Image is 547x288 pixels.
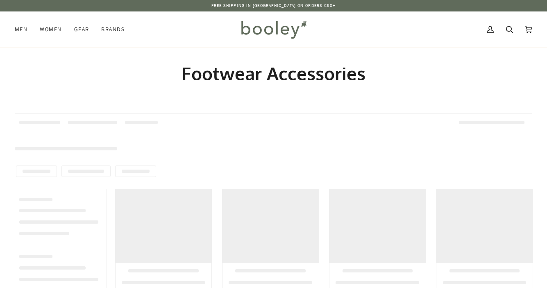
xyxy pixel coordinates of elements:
[15,11,34,48] a: Men
[68,11,95,48] a: Gear
[15,25,27,34] span: Men
[211,2,336,9] p: Free Shipping in [GEOGRAPHIC_DATA] on Orders €50+
[15,62,532,85] h1: Footwear Accessories
[74,25,89,34] span: Gear
[34,11,68,48] a: Women
[238,18,309,41] img: Booley
[95,11,131,48] a: Brands
[101,25,125,34] span: Brands
[40,25,61,34] span: Women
